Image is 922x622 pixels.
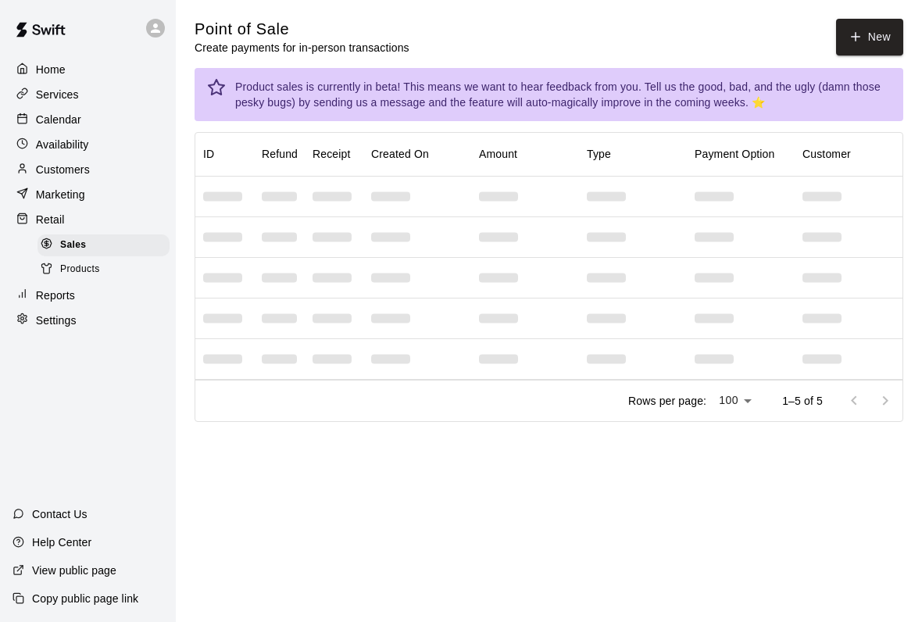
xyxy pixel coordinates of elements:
[32,506,88,522] p: Contact Us
[60,238,86,253] span: Sales
[38,259,170,281] div: Products
[36,87,79,102] p: Services
[38,233,176,257] a: Sales
[305,132,363,176] div: Receipt
[313,96,425,109] a: sending us a message
[313,132,351,176] div: Receipt
[782,393,823,409] p: 1–5 of 5
[235,73,891,116] div: Product sales is currently in beta! This means we want to hear feedback from you. Tell us the goo...
[38,257,176,281] a: Products
[38,234,170,256] div: Sales
[195,19,409,40] h5: Point of Sale
[587,132,611,176] div: Type
[36,62,66,77] p: Home
[579,132,687,176] div: Type
[479,132,517,176] div: Amount
[13,158,163,181] a: Customers
[13,108,163,131] a: Calendar
[13,183,163,206] a: Marketing
[262,132,298,176] div: Refund
[628,393,706,409] p: Rows per page:
[802,132,851,176] div: Customer
[13,83,163,106] a: Services
[36,162,90,177] p: Customers
[36,288,75,303] p: Reports
[13,284,163,307] a: Reports
[13,208,163,231] a: Retail
[795,132,902,176] div: Customer
[195,40,409,55] p: Create payments for in-person transactions
[60,262,100,277] span: Products
[254,132,305,176] div: Refund
[195,132,254,176] div: ID
[32,563,116,578] p: View public page
[371,132,429,176] div: Created On
[363,132,471,176] div: Created On
[695,132,775,176] div: Payment Option
[36,112,81,127] p: Calendar
[836,19,903,55] button: New
[687,132,795,176] div: Payment Option
[13,58,163,81] a: Home
[32,534,91,550] p: Help Center
[32,591,138,606] p: Copy public page link
[36,212,65,227] p: Retail
[13,309,163,332] a: Settings
[713,389,757,412] div: 100
[36,187,85,202] p: Marketing
[203,132,214,176] div: ID
[36,313,77,328] p: Settings
[13,133,163,156] a: Availability
[36,137,89,152] p: Availability
[471,132,579,176] div: Amount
